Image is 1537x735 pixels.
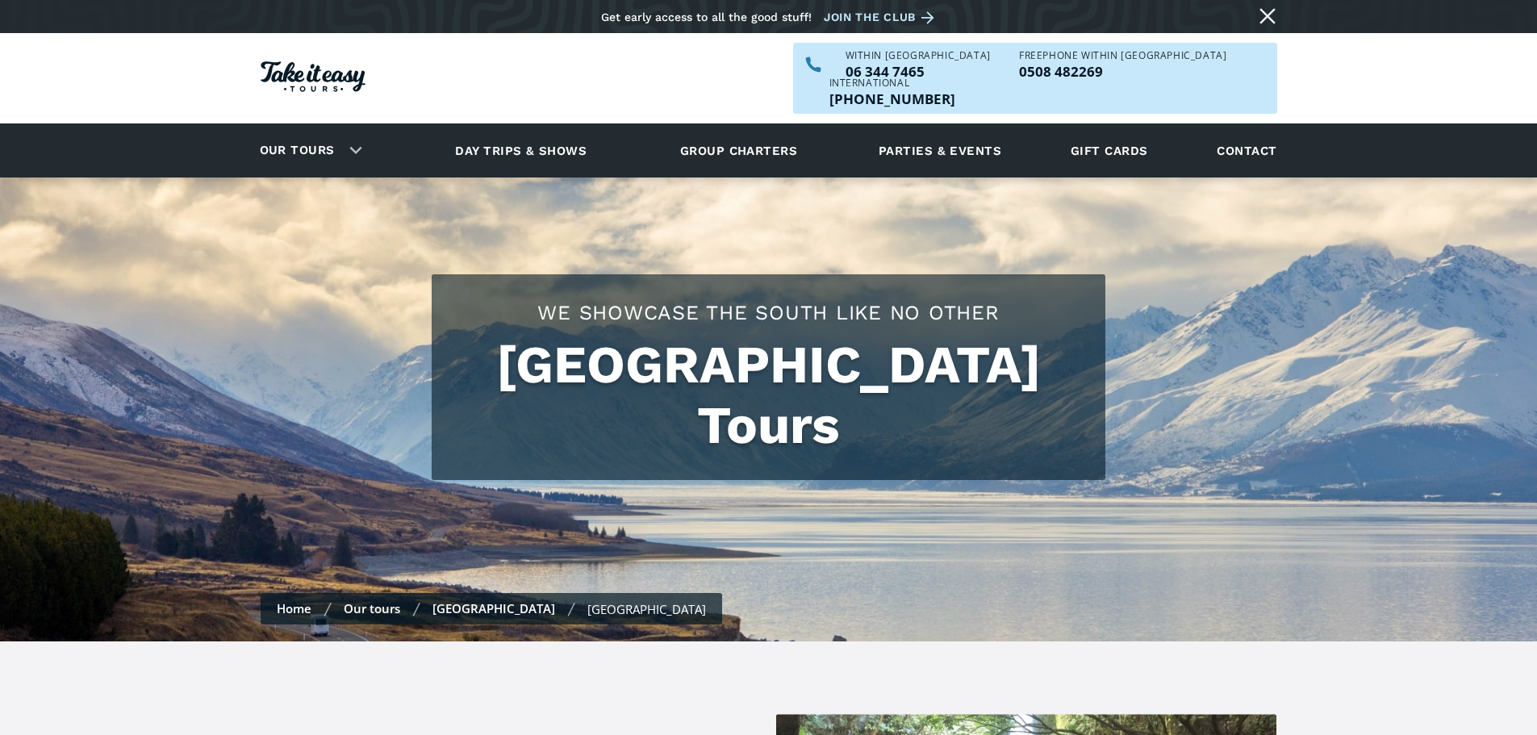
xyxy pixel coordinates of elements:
[846,65,991,78] p: 06 344 7465
[277,600,311,616] a: Home
[435,128,607,173] a: Day trips & shows
[248,132,347,169] a: Our tours
[829,78,955,88] div: International
[1209,128,1284,173] a: Contact
[824,7,940,27] a: Join the club
[1255,3,1280,29] a: Close message
[261,61,365,92] img: Take it easy Tours logo
[829,92,955,106] a: Call us outside of NZ on +6463447465
[1019,65,1226,78] a: Call us freephone within NZ on 0508482269
[448,299,1089,327] h2: We showcase the south like no other
[1019,51,1226,61] div: Freephone WITHIN [GEOGRAPHIC_DATA]
[1063,128,1156,173] a: Gift cards
[432,600,555,616] a: [GEOGRAPHIC_DATA]
[240,128,375,173] div: Our tours
[660,128,817,173] a: Group charters
[871,128,1009,173] a: Parties & events
[261,593,722,624] nav: breadcrumbs
[1019,65,1226,78] p: 0508 482269
[587,601,706,617] div: [GEOGRAPHIC_DATA]
[344,600,400,616] a: Our tours
[846,65,991,78] a: Call us within NZ on 063447465
[601,10,812,23] div: Get early access to all the good stuff!
[846,51,991,61] div: WITHIN [GEOGRAPHIC_DATA]
[261,53,365,104] a: Homepage
[448,335,1089,456] h1: [GEOGRAPHIC_DATA] Tours
[829,92,955,106] p: [PHONE_NUMBER]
